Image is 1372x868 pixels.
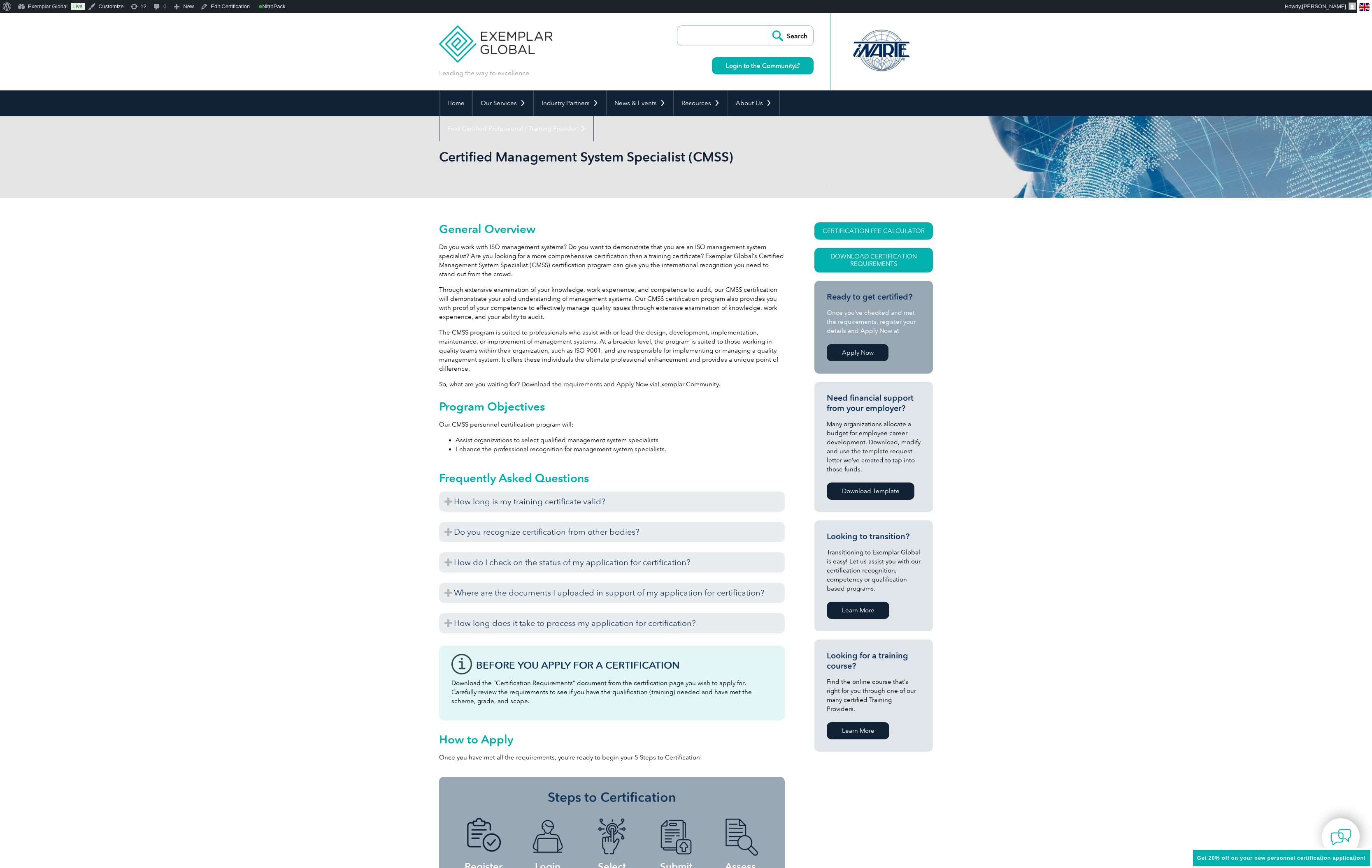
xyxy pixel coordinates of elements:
a: Login to the Community [712,57,814,74]
p: Many organizations allocate a budget for employee career development. Download, modify and use th... [827,420,921,474]
img: en [1359,3,1370,11]
h3: Where are the documents I uploaded in support of my application for certification? [439,583,785,603]
a: Industry Partners [534,90,606,116]
h3: Ready to get certified? [827,292,921,302]
h2: General Overview [439,222,785,235]
li: Assist organizations to select qualified management system specialists [456,436,785,445]
h3: How long is my training certificate valid? [439,492,785,512]
img: icon-blue-finger-button.png [589,818,635,856]
p: Once you’ve checked and met the requirements, register your details and Apply Now at [827,308,921,335]
p: Through extensive examination of your knowledge, work experience, and competence to audit, our CM... [439,285,785,321]
img: icon-blue-doc-search.png [718,818,763,856]
img: icon-blue-doc-tick.png [461,818,506,856]
a: Find Certified Professional / Training Provider [440,116,593,141]
img: open_square.png [795,63,800,68]
a: Live [71,3,85,10]
p: Download the “Certification Requirements” document from the certification page you wish to apply ... [451,679,772,706]
li: Enhance the professional recognition for management system specialists. [456,445,785,454]
p: The CMSS program is suited to professionals who assist with or lead the design, development, impl... [439,328,785,373]
a: News & Events [607,90,673,116]
p: Find the online course that’s right for you through one of our many certified Training Providers. [827,677,921,713]
h3: Looking for a training course? [827,651,921,671]
h3: Looking to transition? [827,531,921,542]
img: Exemplar Global [439,13,552,62]
p: Our CMSS personnel certification program will: [439,420,785,429]
p: Transitioning to Exemplar Global is easy! Let us assist you with our certification recognition, c... [827,548,921,593]
a: Download Template [827,482,914,500]
img: contact-chat.png [1330,827,1351,847]
h3: How long does it take to process my application for certification? [439,613,785,633]
p: So, what are you waiting for? Download the requirements and Apply Now via . [439,380,785,389]
a: Resources [674,90,728,116]
a: Learn More [827,602,889,619]
p: Do you work with ISO management systems? Do you want to demonstrate that you are an ISO managemen... [439,242,785,279]
h2: How to Apply [439,733,785,746]
a: Download Certification Requirements [814,248,933,272]
h1: Certified Management System Specialist (CMSS) [439,149,755,165]
a: Exemplar Community [658,381,719,388]
a: CERTIFICATION FEE CALCULATOR [814,222,933,240]
a: About Us [728,90,779,116]
p: Leading the way to excellence [439,69,529,78]
a: Home [440,90,472,116]
img: icon-blue-doc-arrow.png [653,818,699,856]
h3: Steps to Certification [451,789,772,806]
span: Get 20% off on your new personnel certification application! [1197,855,1366,861]
span: [PERSON_NAME] [1302,3,1346,9]
h3: How do I check on the status of my application for certification? [439,552,785,573]
a: Our Services [473,90,533,116]
a: Apply Now [827,344,888,361]
img: icon-blue-laptop-male.png [525,818,570,856]
h3: Before You Apply For a Certification [476,660,772,670]
p: Once you have met all the requirements, you’re ready to begin your 5 Steps to Certification! [439,753,785,762]
a: Learn More [827,722,889,739]
h3: Do you recognize certification from other bodies? [439,522,785,542]
input: Search [768,26,813,46]
h3: Need financial support from your employer? [827,393,921,413]
h2: Program Objectives [439,400,785,413]
h2: Frequently Asked Questions [439,471,785,485]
